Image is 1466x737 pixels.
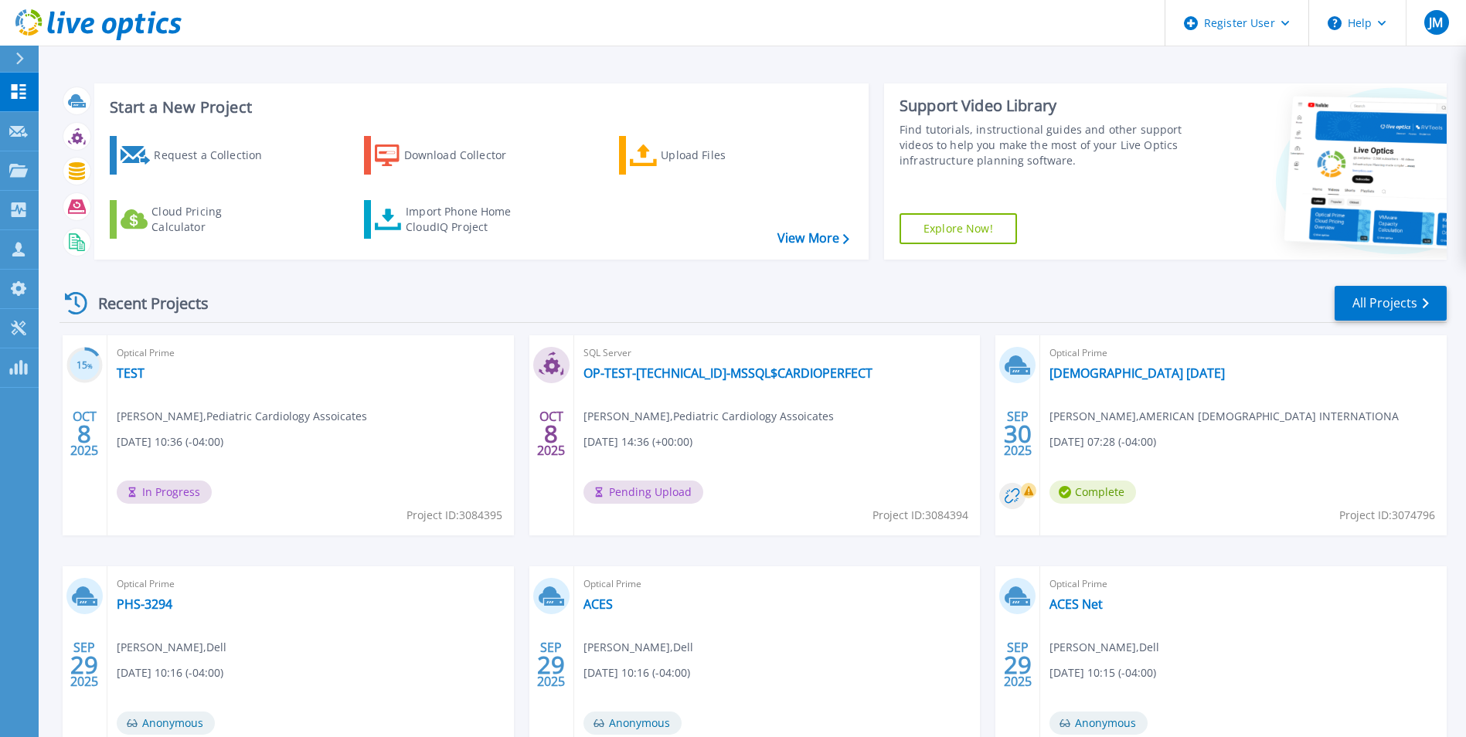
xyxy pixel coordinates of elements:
[70,406,99,462] div: OCT 2025
[583,712,682,735] span: Anonymous
[70,637,99,693] div: SEP 2025
[583,345,971,362] span: SQL Server
[619,136,791,175] a: Upload Files
[777,231,849,246] a: View More
[117,664,223,681] span: [DATE] 10:16 (-04:00)
[151,204,275,235] div: Cloud Pricing Calculator
[117,481,212,504] span: In Progress
[1004,658,1032,671] span: 29
[1049,596,1103,612] a: ACES Net
[1049,345,1437,362] span: Optical Prime
[117,433,223,450] span: [DATE] 10:36 (-04:00)
[406,507,502,524] span: Project ID: 3084395
[110,136,282,175] a: Request a Collection
[583,408,834,425] span: [PERSON_NAME] , Pediatric Cardiology Assoicates
[364,136,536,175] a: Download Collector
[583,433,692,450] span: [DATE] 14:36 (+00:00)
[583,365,872,381] a: OP-TEST-[TECHNICAL_ID]-MSSQL$CARDIOPERFECT
[536,637,566,693] div: SEP 2025
[1049,664,1156,681] span: [DATE] 10:15 (-04:00)
[404,140,528,171] div: Download Collector
[537,658,565,671] span: 29
[77,427,91,440] span: 8
[1049,712,1148,735] span: Anonymous
[1049,639,1159,656] span: [PERSON_NAME] , Dell
[661,140,784,171] div: Upload Files
[583,639,693,656] span: [PERSON_NAME] , Dell
[1049,576,1437,593] span: Optical Prime
[900,96,1186,116] div: Support Video Library
[900,122,1186,168] div: Find tutorials, instructional guides and other support videos to help you make the most of your L...
[1339,507,1435,524] span: Project ID: 3074796
[70,658,98,671] span: 29
[1049,365,1225,381] a: [DEMOGRAPHIC_DATA] [DATE]
[1049,481,1136,504] span: Complete
[1049,408,1399,425] span: [PERSON_NAME] , AMERICAN [DEMOGRAPHIC_DATA] INTERNATIONA
[900,213,1017,244] a: Explore Now!
[544,427,558,440] span: 8
[110,200,282,239] a: Cloud Pricing Calculator
[1049,433,1156,450] span: [DATE] 07:28 (-04:00)
[872,507,968,524] span: Project ID: 3084394
[117,365,145,381] a: TEST
[117,408,367,425] span: [PERSON_NAME] , Pediatric Cardiology Assoicates
[1003,637,1032,693] div: SEP 2025
[1003,406,1032,462] div: SEP 2025
[117,712,215,735] span: Anonymous
[583,596,613,612] a: ACES
[1004,427,1032,440] span: 30
[583,664,690,681] span: [DATE] 10:16 (-04:00)
[536,406,566,462] div: OCT 2025
[406,204,526,235] div: Import Phone Home CloudIQ Project
[1429,16,1443,29] span: JM
[117,576,505,593] span: Optical Prime
[583,481,703,504] span: Pending Upload
[87,362,93,370] span: %
[110,99,849,116] h3: Start a New Project
[1335,286,1447,321] a: All Projects
[117,596,172,612] a: PHS-3294
[66,357,103,375] h3: 15
[154,140,277,171] div: Request a Collection
[583,576,971,593] span: Optical Prime
[117,639,226,656] span: [PERSON_NAME] , Dell
[60,284,230,322] div: Recent Projects
[117,345,505,362] span: Optical Prime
